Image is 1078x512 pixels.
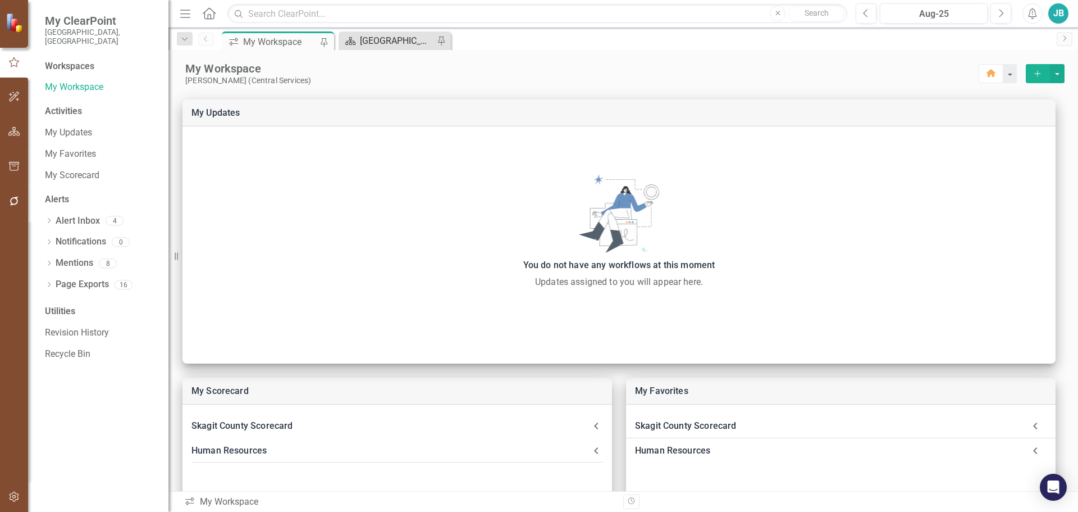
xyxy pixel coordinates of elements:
a: My Workspace [45,81,157,94]
a: Alert Inbox [56,215,100,228]
div: Human Resources [182,438,612,463]
div: Open Intercom Messenger [1040,474,1067,501]
div: 4 [106,216,124,226]
a: My Favorites [45,148,157,161]
span: Search [805,8,829,17]
button: select merge strategy [1026,64,1050,83]
button: JB [1048,3,1068,24]
button: Aug-25 [880,3,988,24]
div: Workspaces [45,60,94,73]
div: Human Resources [626,438,1056,463]
a: Recycle Bin [45,348,157,361]
a: Notifications [56,235,106,248]
div: Skagit County Scorecard [626,414,1056,438]
div: 8 [99,259,117,268]
div: Aug-25 [884,7,984,21]
div: split button [1026,64,1065,83]
img: ClearPoint Strategy [6,13,25,33]
div: Activities [45,105,157,118]
div: My Workspace [185,61,979,76]
a: My Scorecard [45,169,157,182]
a: [GEOGRAPHIC_DATA] Page [341,34,434,48]
button: select merge strategy [1050,64,1065,83]
div: You do not have any workflows at this moment [188,257,1050,273]
a: My Updates [191,107,240,118]
a: My Scorecard [191,386,249,396]
div: My Workspace [243,35,317,49]
span: My ClearPoint [45,14,157,28]
a: Revision History [45,327,157,339]
div: Alerts [45,193,157,206]
div: Human Resources [635,443,1024,459]
div: [PERSON_NAME] (Central Services) [185,76,979,85]
div: My Workspace [184,496,615,509]
a: Mentions [56,257,93,270]
div: Skagit County Scorecard [182,414,612,438]
div: Utilities [45,305,157,318]
div: Skagit County Scorecard [635,418,1024,434]
a: My Favorites [635,386,688,396]
input: Search ClearPoint... [227,4,847,24]
div: 0 [112,237,130,247]
small: [GEOGRAPHIC_DATA], [GEOGRAPHIC_DATA] [45,28,157,46]
a: My Updates [45,126,157,139]
button: Search [788,6,844,21]
a: Page Exports [56,278,109,291]
div: 16 [115,280,133,289]
div: [GEOGRAPHIC_DATA] Page [360,34,434,48]
div: Updates assigned to you will appear here. [188,275,1050,289]
div: Human Resources [191,443,590,459]
div: Skagit County Scorecard [191,418,590,434]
